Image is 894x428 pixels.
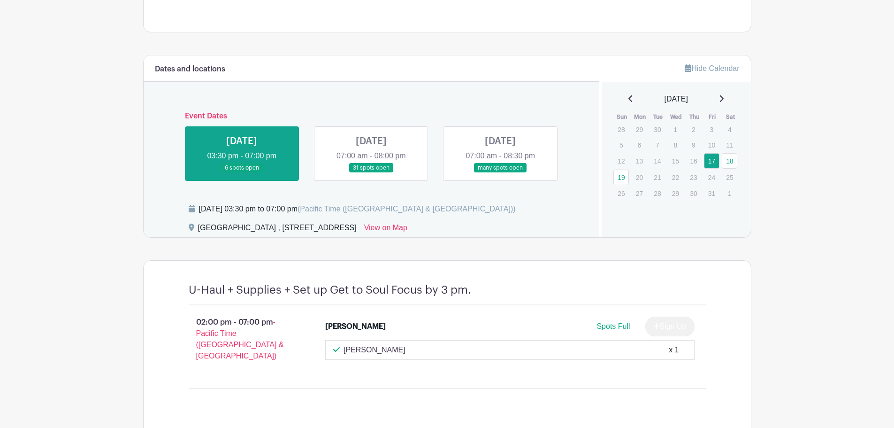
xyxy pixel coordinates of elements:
a: 17 [704,153,719,169]
div: x 1 [669,344,679,356]
p: 28 [649,186,665,201]
th: Thu [685,112,703,122]
p: [PERSON_NAME] [344,344,405,356]
p: 7 [649,138,665,152]
p: 31 [704,186,719,201]
p: 9 [686,138,701,152]
p: 24 [704,170,719,185]
p: 8 [668,138,683,152]
th: Wed [667,112,686,122]
p: 16 [686,154,701,168]
h4: U-Haul + Supplies + Set up Get to Soul Focus by 3 pm. [189,283,471,297]
p: 5 [613,138,629,152]
p: 13 [632,154,647,168]
div: [GEOGRAPHIC_DATA] , [STREET_ADDRESS] [198,222,357,237]
p: 25 [722,170,737,185]
th: Sat [721,112,740,122]
th: Tue [649,112,667,122]
p: 30 [649,122,665,137]
a: 19 [613,170,629,185]
h6: Dates and locations [155,65,225,74]
p: 20 [632,170,647,185]
p: 30 [686,186,701,201]
p: 26 [613,186,629,201]
span: (Pacific Time ([GEOGRAPHIC_DATA] & [GEOGRAPHIC_DATA])) [298,205,516,213]
a: View on Map [364,222,407,237]
p: 6 [632,138,647,152]
p: 21 [649,170,665,185]
h6: Event Dates [177,112,565,121]
p: 1 [668,122,683,137]
a: 18 [722,153,737,169]
th: Fri [703,112,722,122]
p: 22 [668,170,683,185]
a: Hide Calendar [685,64,739,72]
p: 3 [704,122,719,137]
div: [PERSON_NAME] [325,321,386,332]
p: 2 [686,122,701,137]
th: Sun [613,112,631,122]
p: 02:00 pm - 07:00 pm [174,313,311,366]
span: Spots Full [596,322,630,330]
div: [DATE] 03:30 pm to 07:00 pm [199,203,516,215]
p: 28 [613,122,629,137]
p: 29 [668,186,683,201]
th: Mon [631,112,649,122]
p: 1 [722,186,737,201]
p: 11 [722,138,737,152]
span: - Pacific Time ([GEOGRAPHIC_DATA] & [GEOGRAPHIC_DATA]) [196,318,284,360]
span: [DATE] [665,93,688,105]
p: 4 [722,122,737,137]
p: 10 [704,138,719,152]
p: 29 [632,122,647,137]
p: 15 [668,154,683,168]
p: 14 [649,154,665,168]
p: 27 [632,186,647,201]
p: 12 [613,154,629,168]
p: 23 [686,170,701,185]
